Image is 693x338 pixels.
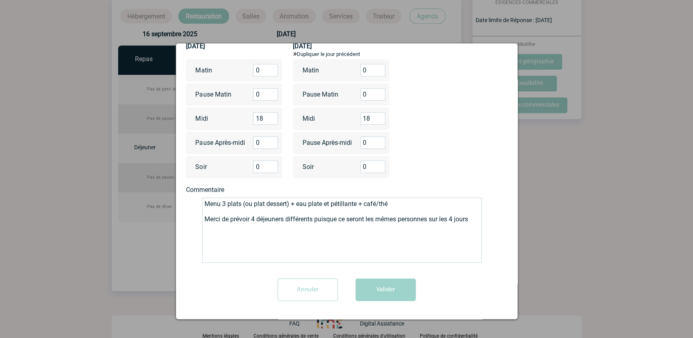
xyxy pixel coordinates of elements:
a: Dupliquer le jour précédent [293,51,360,57]
p: Pause Après-midi [303,132,360,154]
input: Annuler [278,278,338,301]
div: Commentaire [186,186,507,194]
p: Matin [303,59,360,82]
p: Soir [195,156,253,178]
p: Matin [195,59,253,82]
b: [DATE] [293,42,312,50]
p: Soir [303,156,360,178]
p: Midi [195,107,253,130]
p: Pause Après-midi [195,132,253,154]
b: [DATE] [186,42,205,50]
img: arrow.png [293,52,297,56]
p: Pause Matin [303,83,360,106]
button: Valider [356,278,416,301]
p: Pause Matin [195,83,253,106]
p: Midi [303,107,360,130]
